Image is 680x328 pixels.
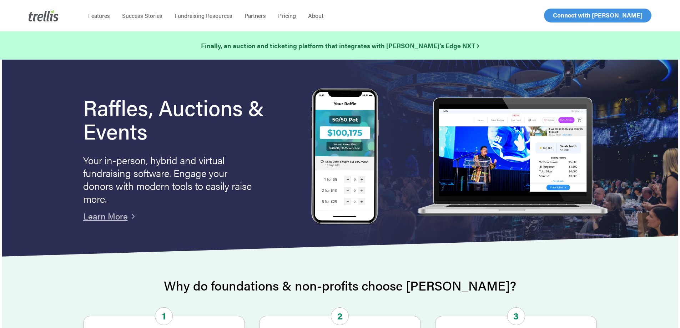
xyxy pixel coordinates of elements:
span: 2 [331,307,349,325]
span: Partners [245,11,266,20]
a: About [302,12,329,19]
span: Pricing [278,11,296,20]
span: About [308,11,323,20]
a: Partners [238,12,272,19]
a: Fundraising Resources [168,12,238,19]
a: Pricing [272,12,302,19]
span: Connect with [PERSON_NAME] [553,11,643,19]
img: rafflelaptop_mac_optim.png [413,97,611,217]
a: Connect with [PERSON_NAME] [544,9,651,22]
p: Your in-person, hybrid and virtual fundraising software. Engage your donors with modern tools to ... [83,153,255,205]
a: Learn More [83,210,128,222]
span: Fundraising Resources [175,11,232,20]
span: 1 [155,307,173,325]
span: 3 [507,307,525,325]
a: Finally, an auction and ticketing platform that integrates with [PERSON_NAME]’s Edge NXT [201,41,479,51]
span: Features [88,11,110,20]
h2: Why do foundations & non-profits choose [PERSON_NAME]? [83,278,597,293]
img: Trellis Raffles, Auctions and Event Fundraising [311,88,379,226]
img: Trellis [29,10,59,21]
a: Success Stories [116,12,168,19]
a: Features [82,12,116,19]
span: Success Stories [122,11,162,20]
strong: Finally, an auction and ticketing platform that integrates with [PERSON_NAME]’s Edge NXT [201,41,479,50]
h1: Raffles, Auctions & Events [83,95,284,142]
